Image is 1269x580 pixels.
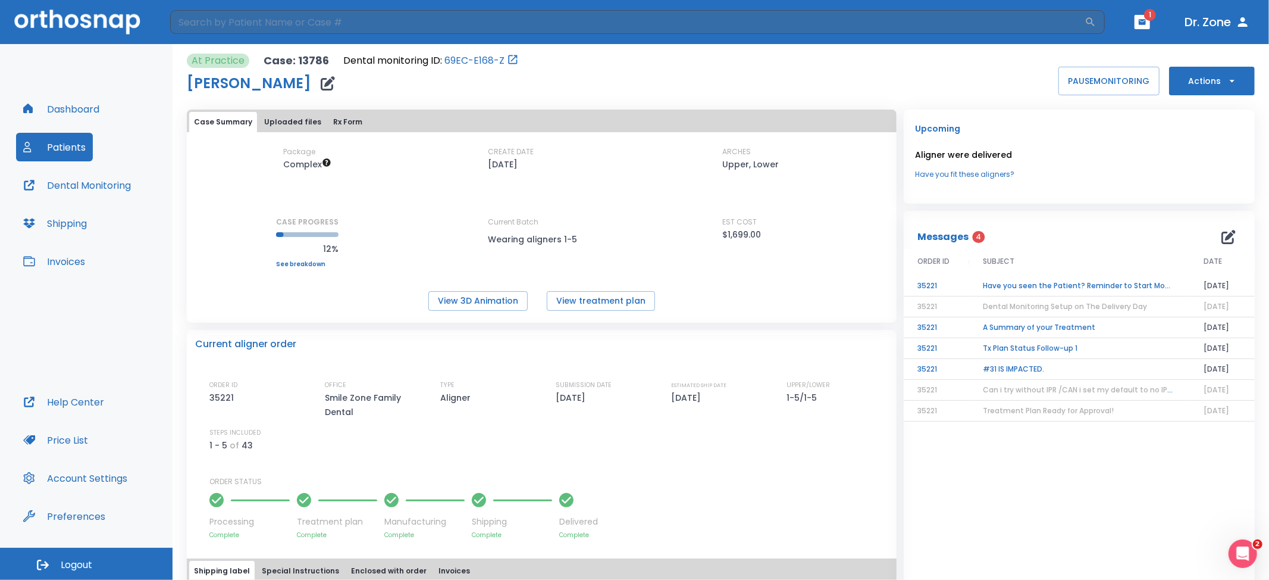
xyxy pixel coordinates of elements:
span: 35221 [918,385,938,395]
p: Current aligner order [195,337,296,351]
iframe: Intercom live chat [1229,540,1257,568]
td: A Summary of your Treatment [969,317,1189,338]
p: [DATE] [488,157,518,171]
p: TYPE [440,380,455,391]
button: View 3D Animation [428,291,528,311]
p: 43 [242,438,253,453]
button: Actions [1169,67,1255,95]
p: ESTIMATED SHIP DATE [672,380,727,391]
p: Upper, Lower [722,157,779,171]
p: Complete [472,531,552,540]
td: 35221 [904,338,969,359]
p: CREATE DATE [488,146,534,157]
p: Current Batch [488,217,595,227]
p: of [230,438,239,453]
p: STEPS INCLUDED [209,428,261,438]
p: Messages [918,230,969,244]
p: CASE PROGRESS [276,217,339,227]
p: Aligner [440,391,475,405]
button: Case Summary [189,112,257,132]
button: Preferences [16,502,112,531]
p: Dental monitoring ID: [343,54,442,68]
button: Dr. Zone [1180,11,1255,33]
span: ORDER ID [918,256,950,267]
p: 1 - 5 [209,438,227,453]
p: UPPER/LOWER [787,380,831,391]
td: [DATE] [1189,338,1255,359]
p: $1,699.00 [722,227,761,242]
td: [DATE] [1189,359,1255,380]
button: Dental Monitoring [16,171,138,199]
p: Shipping [472,516,552,528]
td: 35221 [904,317,969,338]
span: [DATE] [1204,301,1229,311]
button: Patients [16,133,93,161]
span: Treatment Plan Ready for Approval! [983,406,1114,416]
a: Account Settings [16,464,134,492]
span: Logout [61,559,92,572]
p: Complete [209,531,290,540]
p: Smile Zone Family Dental [325,391,426,419]
p: 12% [276,242,339,256]
p: Case: 13786 [264,54,329,68]
div: tabs [189,112,894,132]
h1: [PERSON_NAME] [187,76,311,91]
p: Processing [209,516,290,528]
p: ORDER STATUS [209,476,888,487]
button: Rx Form [328,112,367,132]
td: Tx Plan Status Follow-up 1 [969,338,1189,359]
button: View treatment plan [547,291,655,311]
td: [DATE] [1189,276,1255,297]
a: See breakdown [276,261,339,268]
td: [DATE] [1189,317,1255,338]
span: 35221 [918,406,938,416]
td: 35221 [904,276,969,297]
p: At Practice [192,54,245,68]
p: ARCHES [722,146,751,157]
button: Uploaded files [259,112,326,132]
p: Package [283,146,315,157]
p: EST COST [722,217,757,227]
p: [DATE] [556,391,590,405]
p: Manufacturing [384,516,465,528]
a: Have you fit these aligners? [916,169,1243,180]
span: SUBJECT [983,256,1015,267]
span: 1 [1144,9,1156,21]
p: [DATE] [672,391,706,405]
td: #31 IS IMPACTED. [969,359,1189,380]
span: [DATE] [1204,385,1229,395]
p: Upcoming [916,121,1243,136]
span: Up to 50 Steps (100 aligners) [283,158,331,170]
span: DATE [1204,256,1222,267]
button: PAUSEMONITORING [1058,67,1160,95]
span: 4 [972,231,985,243]
span: [DATE] [1204,406,1229,416]
button: Invoices [16,247,92,276]
p: 35221 [209,391,238,405]
p: Complete [384,531,465,540]
a: 69EC-E168-Z [444,54,505,68]
div: Tooltip anchor [103,511,114,522]
span: Dental Monitoring Setup on The Delivery Day [983,301,1148,311]
button: Help Center [16,388,111,416]
button: Price List [16,426,95,454]
button: Dashboard [16,95,106,123]
button: Shipping [16,209,94,238]
p: Complete [559,531,598,540]
td: 35221 [904,359,969,380]
p: ORDER ID [209,380,237,391]
p: Aligner were delivered [916,148,1243,162]
span: 2 [1253,540,1262,549]
img: Orthosnap [14,10,140,34]
p: Complete [297,531,377,540]
div: Open patient in dental monitoring portal [343,54,519,68]
td: Have you seen the Patient? Reminder to Start Monitoring [969,276,1189,297]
